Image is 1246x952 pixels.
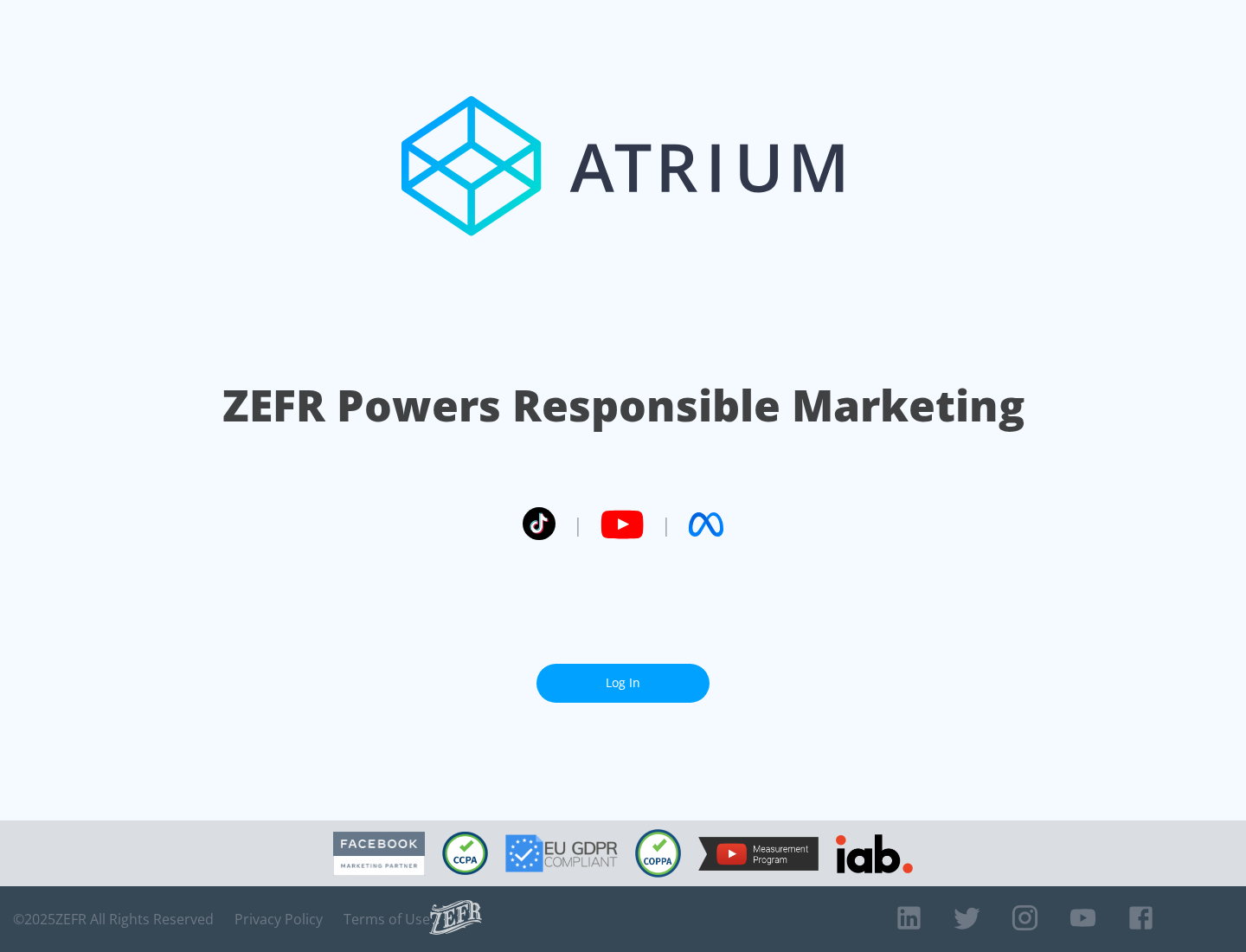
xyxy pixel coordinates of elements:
img: CCPA Compliant [442,832,488,875]
span: | [661,511,671,537]
span: | [573,511,583,537]
img: IAB [836,834,913,873]
img: GDPR Compliant [505,834,618,872]
img: YouTube Measurement Program [698,837,819,871]
a: Log In [536,664,710,703]
a: Privacy Policy [234,910,323,928]
h1: ZEFR Powers Responsible Marketing [222,376,1024,435]
a: Terms of Use [344,910,430,928]
span: © 2025 ZEFR All Rights Reserved [13,910,214,928]
img: COPPA Compliant [635,829,681,878]
img: Facebook Marketing Partner [333,832,425,876]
